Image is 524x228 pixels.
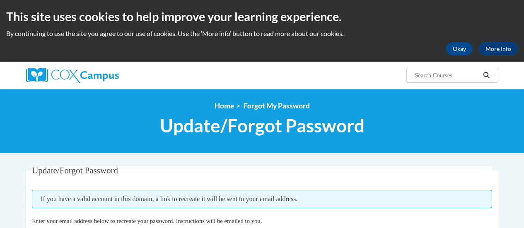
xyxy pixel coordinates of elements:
span: Forgot My Password [244,101,310,110]
p: By continuing to use the site you agree to our use of cookies. Use the ‘More info’ button to read... [6,29,518,38]
button: Okay [446,42,473,55]
button: Search [480,70,493,80]
a: Cox Campus [26,68,175,83]
span: Update/Forgot Password [160,115,365,137]
span: Enter your email address below to recreate your password. Instructions will be emailed to you. [32,218,262,224]
span: Update/Forgot Password [32,166,118,175]
a: Home [215,101,234,110]
h2: This site uses cookies to help improve your learning experience. [6,8,518,25]
img: Cox Campus [26,68,119,83]
a: More Info [479,42,518,55]
input: Search Courses [414,70,480,80]
span: If you have a valid account in this domain, a link to recreate it will be sent to your email addr... [32,190,492,208]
